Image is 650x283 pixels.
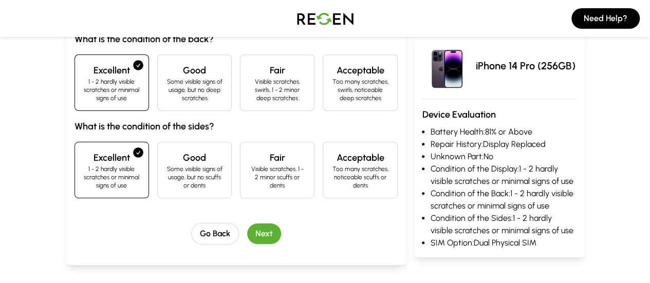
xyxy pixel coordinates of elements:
[191,223,239,244] button: Go Back
[431,237,576,249] li: SIM Option: Dual Physical SIM
[431,187,576,212] li: Condition of the Back: 1 - 2 hardly visible scratches or minimal signs of use
[289,4,361,33] img: Logo
[247,223,281,244] button: Next
[249,150,306,165] h4: Fair
[166,78,223,102] p: Some visible signs of usage, but no deep scratches
[249,78,306,102] p: Visible scratches, swirls, 1 - 2 minor deep scratches
[331,63,388,78] h4: Acceptable
[166,165,223,190] p: Some visible signs of usage, but no scuffs or dents
[249,165,306,190] p: Visible scratches, 1 - 2 minor scuffs or dents
[83,78,140,102] p: 1 - 2 hardly visible scratches or minimal signs of use
[431,126,576,138] li: Battery Health: 81% or Above
[166,150,223,165] h4: Good
[331,165,388,190] p: Too many scratches, noticeable scuffs or dents
[571,8,640,29] button: Need Help?
[331,78,388,102] p: Too many scratches, swirls, noticeable deep scratches
[166,63,223,78] h4: Good
[431,163,576,187] li: Condition of the Display: 1 - 2 hardly visible scratches or minimal signs of use
[431,138,576,150] li: Repair History: Display Replaced
[331,150,388,165] h4: Acceptable
[476,59,575,73] p: iPhone 14 Pro (256GB)
[83,63,140,78] h4: Excellent
[83,150,140,165] h4: Excellent
[431,212,576,237] li: Condition of the Sides: 1 - 2 hardly visible scratches or minimal signs of use
[249,63,306,78] h4: Fair
[75,119,398,134] h3: What is the condition of the sides?
[431,150,576,163] li: Unknown Part: No
[75,32,398,46] h3: What is the condition of the back?
[83,165,140,190] p: 1 - 2 hardly visible scratches or minimal signs of use
[422,41,472,90] img: iPhone 14 Pro
[422,107,576,122] h3: Device Evaluation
